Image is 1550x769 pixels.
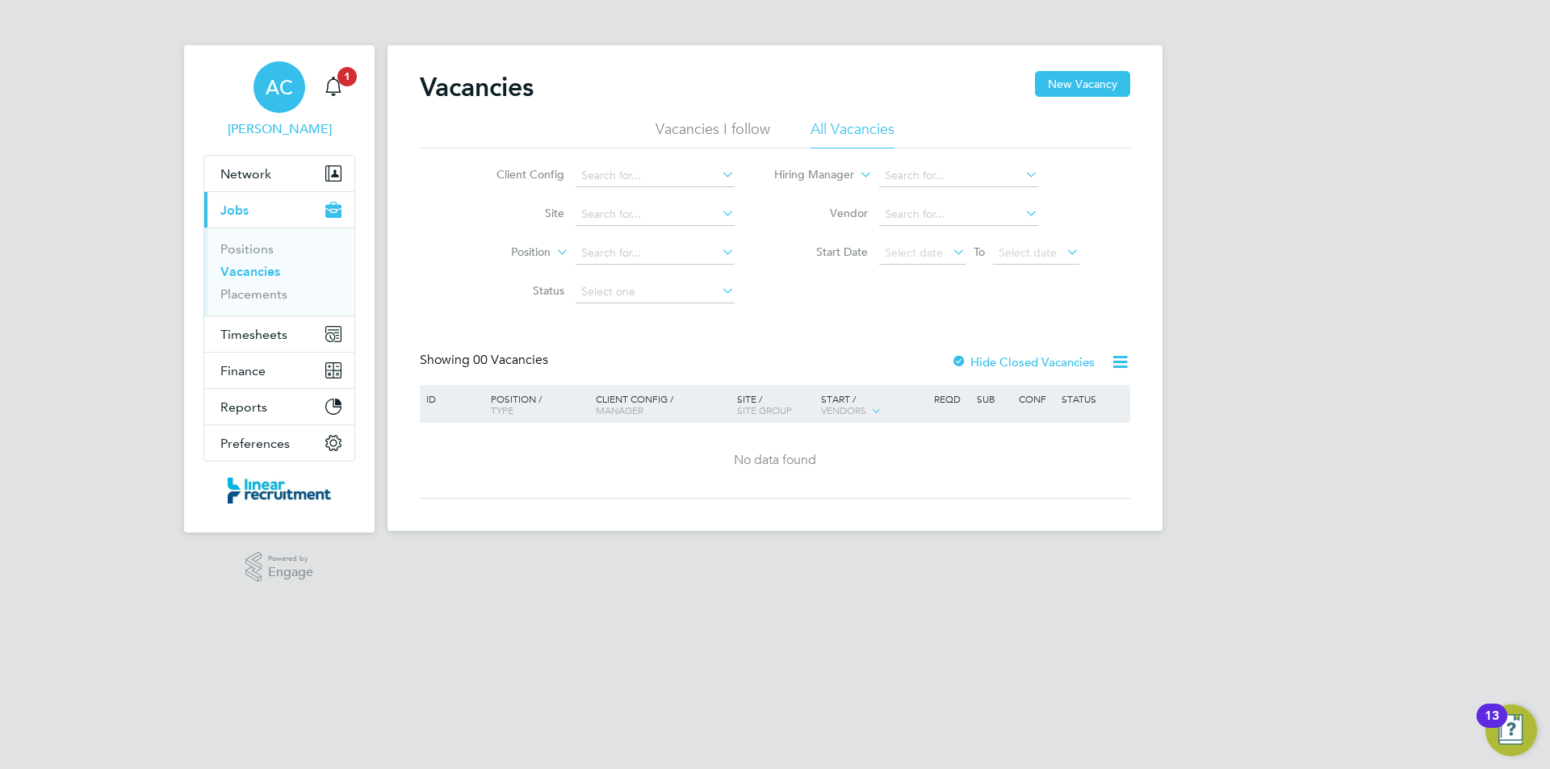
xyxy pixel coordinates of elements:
label: Site [471,206,564,220]
span: AC [266,77,293,98]
div: ID [422,385,479,412]
nav: Main navigation [184,45,375,533]
span: 00 Vacancies [473,352,548,368]
div: Jobs [204,228,354,316]
label: Vendor [775,206,868,220]
span: Select date [885,245,943,260]
span: Network [220,166,271,182]
div: Conf [1015,385,1057,412]
input: Search for... [879,203,1038,226]
div: Site / [733,385,818,424]
a: Vacancies [220,264,280,279]
button: Jobs [204,192,354,228]
h2: Vacancies [420,71,534,103]
span: Manager [596,403,643,416]
div: Sub [973,385,1015,412]
button: Finance [204,353,354,388]
a: Powered byEngage [245,552,314,583]
input: Search for... [576,242,735,265]
span: Site Group [737,403,792,416]
span: Powered by [268,552,313,566]
span: 1 [337,67,357,86]
span: Jobs [220,203,249,218]
label: Client Config [471,167,564,182]
label: Hiring Manager [761,167,854,183]
div: Reqd [930,385,972,412]
span: To [969,241,990,262]
span: Finance [220,363,266,378]
a: Positions [220,241,274,257]
a: 1 [317,61,350,113]
span: Timesheets [220,327,287,342]
img: linearrecruitment-logo-retina.png [228,478,331,504]
div: 13 [1485,716,1499,737]
div: No data found [422,452,1128,469]
input: Select one [576,281,735,303]
li: All Vacancies [811,119,894,148]
span: Reports [220,399,267,415]
div: Start / [817,385,930,425]
div: Client Config / [592,385,733,424]
div: Position / [479,385,592,424]
span: Select date [999,245,1057,260]
span: Preferences [220,436,290,451]
span: Type [491,403,513,416]
a: Placements [220,286,287,302]
div: Status [1058,385,1128,412]
span: Vendors [821,403,866,416]
button: Network [204,156,354,191]
button: Preferences [204,425,354,461]
a: Go to home page [203,478,355,504]
span: Anneliese Clifton [203,119,355,139]
div: Showing [420,352,551,369]
button: Open Resource Center, 13 new notifications [1485,704,1537,756]
button: Reports [204,389,354,424]
input: Search for... [879,165,1038,187]
span: Engage [268,566,313,579]
li: Vacancies I follow [656,119,770,148]
input: Search for... [576,203,735,226]
label: Status [471,283,564,298]
label: Start Date [775,244,868,259]
a: AC[PERSON_NAME] [203,61,355,139]
button: Timesheets [204,316,354,352]
button: New Vacancy [1035,71,1130,97]
label: Hide Closed Vacancies [951,354,1095,370]
input: Search for... [576,165,735,187]
label: Position [458,244,551,261]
